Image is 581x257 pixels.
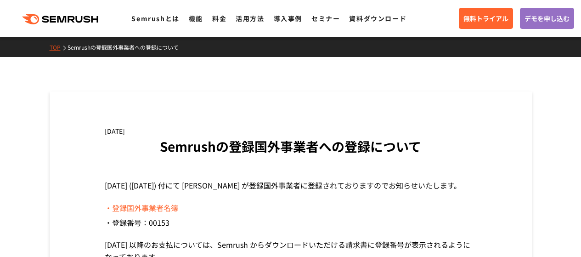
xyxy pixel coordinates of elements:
[105,136,477,157] h1: Semrushの登録国外事業者への登録について
[68,43,186,51] a: Semrushの登録国外事業者への登録について
[459,8,513,29] a: 無料トライアル
[525,13,570,23] span: デモを申し込む
[50,43,68,51] a: TOP
[105,126,477,136] div: [DATE]
[463,13,508,23] span: 無料トライアル
[520,8,574,29] a: デモを申し込む
[212,14,226,23] a: 料金
[236,14,264,23] a: 活用方法
[131,14,179,23] a: Semrushとは
[311,14,340,23] a: セミナー
[105,180,477,192] p: [DATE] ([DATE]) 付にて [PERSON_NAME] が登録国外事業者に登録されておりますのでお知らせいたします。
[274,14,302,23] a: 導入事例
[105,202,178,213] a: ・登録国外事業者名簿
[105,215,477,230] li: ・登録番号：00153
[189,14,203,23] a: 機能
[349,14,406,23] a: 資料ダウンロード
